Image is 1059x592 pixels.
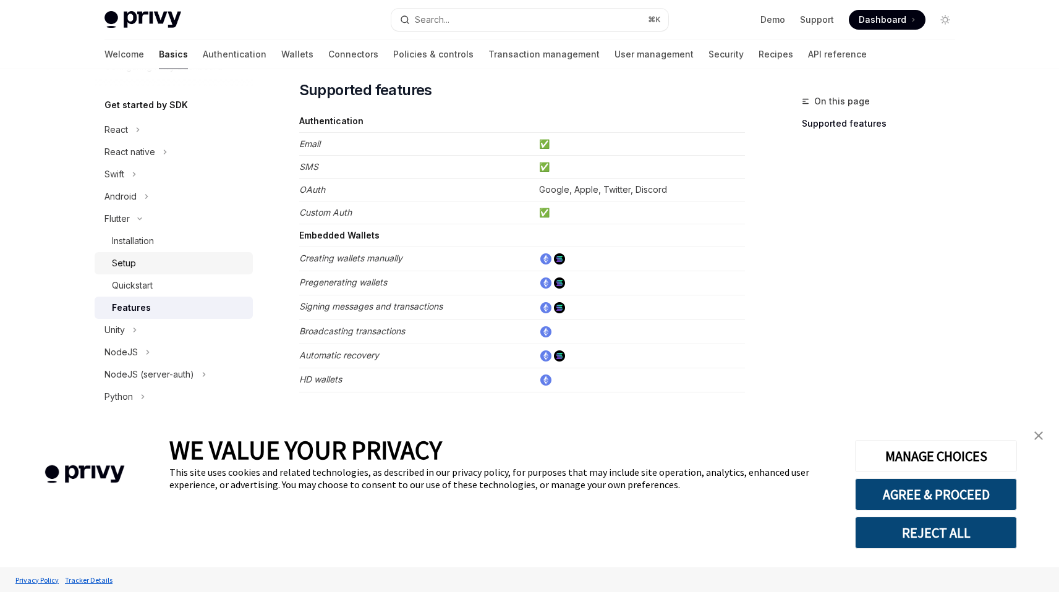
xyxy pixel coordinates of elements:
[855,517,1017,549] button: REJECT ALL
[299,301,443,311] em: Signing messages and transactions
[104,323,125,337] div: Unity
[299,138,320,149] em: Email
[554,302,565,313] img: solana.png
[104,367,194,382] div: NodeJS (server-auth)
[1034,431,1043,440] img: close banner
[540,350,551,362] img: ethereum.png
[104,189,137,204] div: Android
[802,114,965,133] a: Supported features
[112,234,154,248] div: Installation
[855,478,1017,510] button: AGREE & PROCEED
[849,10,925,30] a: Dashboard
[95,297,253,319] a: Features
[95,274,253,297] a: Quickstart
[281,40,313,69] a: Wallets
[112,256,136,271] div: Setup
[328,40,378,69] a: Connectors
[540,277,551,289] img: ethereum.png
[169,466,836,491] div: This site uses cookies and related technologies, as described in our privacy policy, for purposes...
[759,40,793,69] a: Recipes
[554,253,565,264] img: solana.png
[814,94,870,109] span: On this page
[540,374,551,386] img: ethereum.png
[159,40,188,69] a: Basics
[104,145,155,159] div: React native
[112,300,151,315] div: Features
[299,230,380,240] strong: Embedded Wallets
[299,253,402,263] em: Creating wallets manually
[415,12,449,27] div: Search...
[540,302,551,313] img: ethereum.png
[104,412,124,426] div: Java
[62,569,116,591] a: Tracker Details
[104,11,181,28] img: light logo
[104,389,133,404] div: Python
[800,14,834,26] a: Support
[808,40,867,69] a: API reference
[299,116,364,126] strong: Authentication
[299,80,432,100] span: Supported features
[299,350,379,360] em: Automatic recovery
[534,133,745,156] td: ✅
[534,156,745,179] td: ✅
[488,40,600,69] a: Transaction management
[935,10,955,30] button: Toggle dark mode
[95,230,253,252] a: Installation
[299,207,352,218] em: Custom Auth
[708,40,744,69] a: Security
[203,40,266,69] a: Authentication
[534,179,745,201] td: Google, Apple, Twitter, Discord
[540,326,551,337] img: ethereum.png
[648,15,661,25] span: ⌘ K
[760,14,785,26] a: Demo
[855,440,1017,472] button: MANAGE CHOICES
[615,40,694,69] a: User management
[299,161,318,172] em: SMS
[299,326,405,336] em: Broadcasting transactions
[299,184,325,195] em: OAuth
[112,278,153,293] div: Quickstart
[534,201,745,224] td: ✅
[391,9,668,31] button: Search...⌘K
[859,14,906,26] span: Dashboard
[104,98,188,112] h5: Get started by SDK
[104,40,144,69] a: Welcome
[104,167,124,182] div: Swift
[95,252,253,274] a: Setup
[1026,423,1051,448] a: close banner
[19,447,151,501] img: company logo
[299,374,342,384] em: HD wallets
[554,277,565,289] img: solana.png
[104,211,130,226] div: Flutter
[540,253,551,264] img: ethereum.png
[104,122,128,137] div: React
[12,569,62,591] a: Privacy Policy
[393,40,474,69] a: Policies & controls
[104,345,138,360] div: NodeJS
[169,434,442,466] span: WE VALUE YOUR PRIVACY
[299,277,387,287] em: Pregenerating wallets
[554,350,565,362] img: solana.png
